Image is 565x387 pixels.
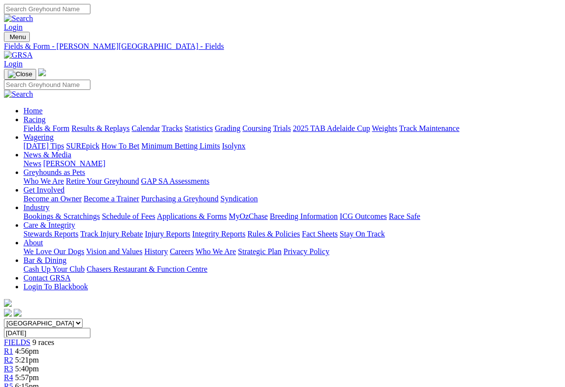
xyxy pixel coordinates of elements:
[340,212,387,220] a: ICG Outcomes
[23,168,85,176] a: Greyhounds as Pets
[141,194,218,203] a: Purchasing a Greyhound
[15,365,39,373] span: 5:40pm
[23,142,561,150] div: Wagering
[15,373,39,382] span: 5:57pm
[4,60,22,68] a: Login
[399,124,459,132] a: Track Maintenance
[4,42,561,51] a: Fields & Form - [PERSON_NAME][GEOGRAPHIC_DATA] - Fields
[71,124,130,132] a: Results & Replays
[8,70,32,78] img: Close
[23,194,82,203] a: Become an Owner
[229,212,268,220] a: MyOzChase
[14,309,22,317] img: twitter.svg
[23,203,49,212] a: Industry
[23,221,75,229] a: Care & Integrity
[23,159,41,168] a: News
[270,212,338,220] a: Breeding Information
[23,274,70,282] a: Contact GRSA
[4,347,13,355] a: R1
[4,356,13,364] a: R2
[4,69,36,80] button: Toggle navigation
[80,230,143,238] a: Track Injury Rebate
[10,33,26,41] span: Menu
[389,212,420,220] a: Race Safe
[23,265,85,273] a: Cash Up Your Club
[23,256,66,264] a: Bar & Dining
[145,230,190,238] a: Injury Reports
[4,338,30,346] a: FIELDS
[222,142,245,150] a: Isolynx
[372,124,397,132] a: Weights
[340,230,385,238] a: Stay On Track
[215,124,240,132] a: Grading
[23,142,64,150] a: [DATE] Tips
[38,68,46,76] img: logo-grsa-white.png
[102,142,140,150] a: How To Bet
[4,309,12,317] img: facebook.svg
[23,212,100,220] a: Bookings & Scratchings
[162,124,183,132] a: Tracks
[15,347,39,355] span: 4:56pm
[170,247,194,256] a: Careers
[220,194,258,203] a: Syndication
[66,142,99,150] a: SUREpick
[144,247,168,256] a: History
[23,212,561,221] div: Industry
[23,133,54,141] a: Wagering
[141,177,210,185] a: GAP SA Assessments
[23,238,43,247] a: About
[23,124,69,132] a: Fields & Form
[23,150,71,159] a: News & Media
[4,4,90,14] input: Search
[185,124,213,132] a: Statistics
[238,247,282,256] a: Strategic Plan
[23,115,45,124] a: Racing
[32,338,54,346] span: 9 races
[84,194,139,203] a: Become a Trainer
[157,212,227,220] a: Applications & Forms
[242,124,271,132] a: Coursing
[273,124,291,132] a: Trials
[86,247,142,256] a: Vision and Values
[87,265,207,273] a: Chasers Restaurant & Function Centre
[4,80,90,90] input: Search
[43,159,105,168] a: [PERSON_NAME]
[23,177,561,186] div: Greyhounds as Pets
[23,186,65,194] a: Get Involved
[23,247,561,256] div: About
[4,23,22,31] a: Login
[23,230,561,238] div: Care & Integrity
[4,51,33,60] img: GRSA
[302,230,338,238] a: Fact Sheets
[4,32,30,42] button: Toggle navigation
[15,356,39,364] span: 5:21pm
[23,124,561,133] div: Racing
[141,142,220,150] a: Minimum Betting Limits
[4,299,12,307] img: logo-grsa-white.png
[66,177,139,185] a: Retire Your Greyhound
[23,230,78,238] a: Stewards Reports
[23,247,84,256] a: We Love Our Dogs
[23,177,64,185] a: Who We Are
[283,247,329,256] a: Privacy Policy
[4,373,13,382] a: R4
[4,328,90,338] input: Select date
[4,365,13,373] a: R3
[102,212,155,220] a: Schedule of Fees
[293,124,370,132] a: 2025 TAB Adelaide Cup
[4,14,33,23] img: Search
[23,194,561,203] div: Get Involved
[23,107,43,115] a: Home
[23,159,561,168] div: News & Media
[131,124,160,132] a: Calendar
[247,230,300,238] a: Rules & Policies
[23,265,561,274] div: Bar & Dining
[4,90,33,99] img: Search
[192,230,245,238] a: Integrity Reports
